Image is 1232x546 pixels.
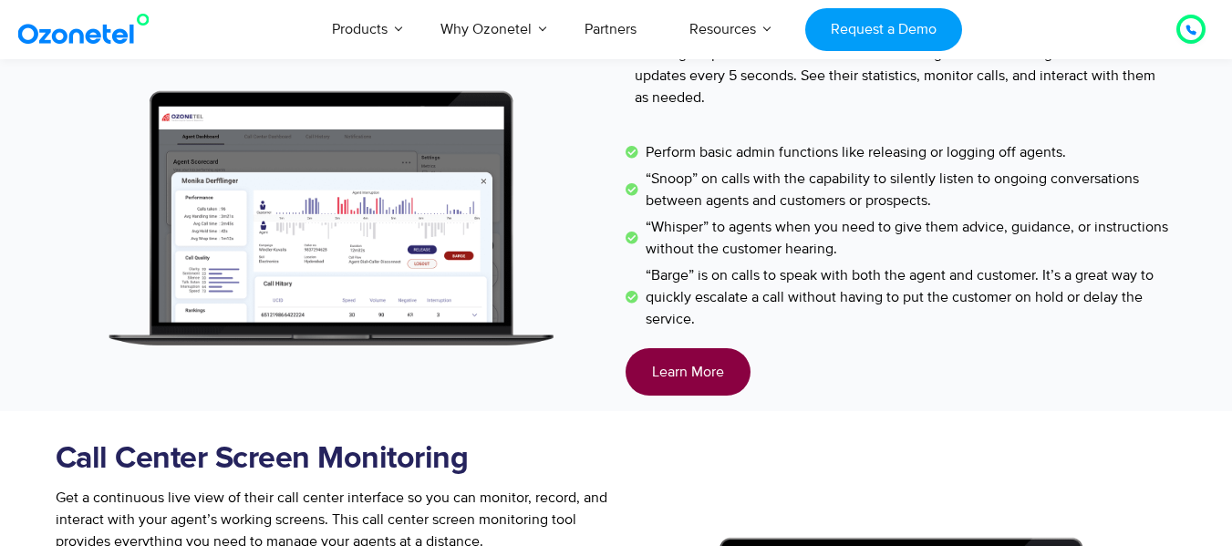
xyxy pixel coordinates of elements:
[805,8,961,51] a: Request a Demo
[641,216,1177,260] span: “Whisper” to agents when you need to give them advice, guidance, or instructions without the cust...
[641,141,1066,163] span: Perform basic admin functions like releasing or logging off agents.
[641,168,1177,211] span: “Snoop” on calls with the capability to silently listen to ongoing conversations between agents a...
[641,264,1177,330] span: “Barge” is on calls to speak with both the agent and customer. It’s a great way to quickly escala...
[626,348,751,396] a: Learn More
[652,365,724,379] span: Learn More
[56,441,607,478] h2: Call Center Screen Monitoring
[635,45,1155,107] span: View agent performance in real-time from a single call monitoring dashboard that updates every 5 ...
